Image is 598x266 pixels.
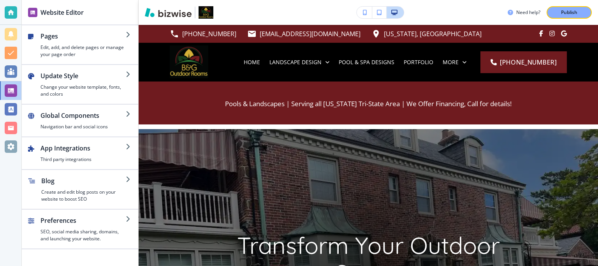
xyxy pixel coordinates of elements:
[40,8,84,17] h2: Website Editor
[244,58,260,66] p: HOME
[170,28,236,40] a: [PHONE_NUMBER]
[443,58,459,66] p: More
[480,51,567,73] a: [PHONE_NUMBER]
[170,99,567,109] p: Pools & Landscapes | Serving all [US_STATE] Tri-State Area | We Offer Financing, Call for details!
[182,28,236,40] p: [PHONE_NUMBER]
[40,84,126,98] h4: Change your website template, fonts, and colors
[22,137,138,169] button: App IntegrationsThird party integrations
[404,58,433,66] p: PORTFOLIO
[22,25,138,64] button: PagesEdit, add, and delete pages or manage your page order
[547,6,592,19] button: Publish
[170,45,208,78] img: B & G Landscape & Outdoor Rooms LLC
[40,44,126,58] h4: Edit, add, and delete pages or manage your page order
[40,111,126,120] h2: Global Components
[384,28,482,40] p: [US_STATE], [GEOGRAPHIC_DATA]
[22,65,138,104] button: Update StyleChange your website template, fonts, and colors
[561,9,577,16] p: Publish
[28,8,37,17] img: editor icon
[145,8,192,17] img: Bizwise Logo
[260,28,361,40] p: [EMAIL_ADDRESS][DOMAIN_NAME]
[500,58,557,67] span: [PHONE_NUMBER]
[40,156,126,163] h4: Third party integrations
[40,123,126,130] h4: Navigation bar and social icons
[199,6,213,19] img: Your Logo
[41,176,126,185] h2: Blog
[40,228,126,242] h4: SEO, social media sharing, domains, and launching your website.
[247,28,361,40] a: [EMAIL_ADDRESS][DOMAIN_NAME]
[41,189,126,203] h4: Create and edit blog posts on your website to boost SEO
[371,28,482,40] a: [US_STATE], [GEOGRAPHIC_DATA]
[40,31,126,41] h2: Pages
[40,71,126,80] h2: Update Style
[516,9,540,16] h3: Need help?
[339,58,394,66] p: POOL & SPA DESIGNS
[40,216,126,225] h2: Preferences
[22,105,138,136] button: Global ComponentsNavigation bar and social icons
[40,143,126,153] h2: App Integrations
[22,170,138,209] button: BlogCreate and edit blog posts on your website to boost SEO
[269,58,322,66] p: LANDSCAPE DESIGN
[22,210,138,248] button: PreferencesSEO, social media sharing, domains, and launching your website.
